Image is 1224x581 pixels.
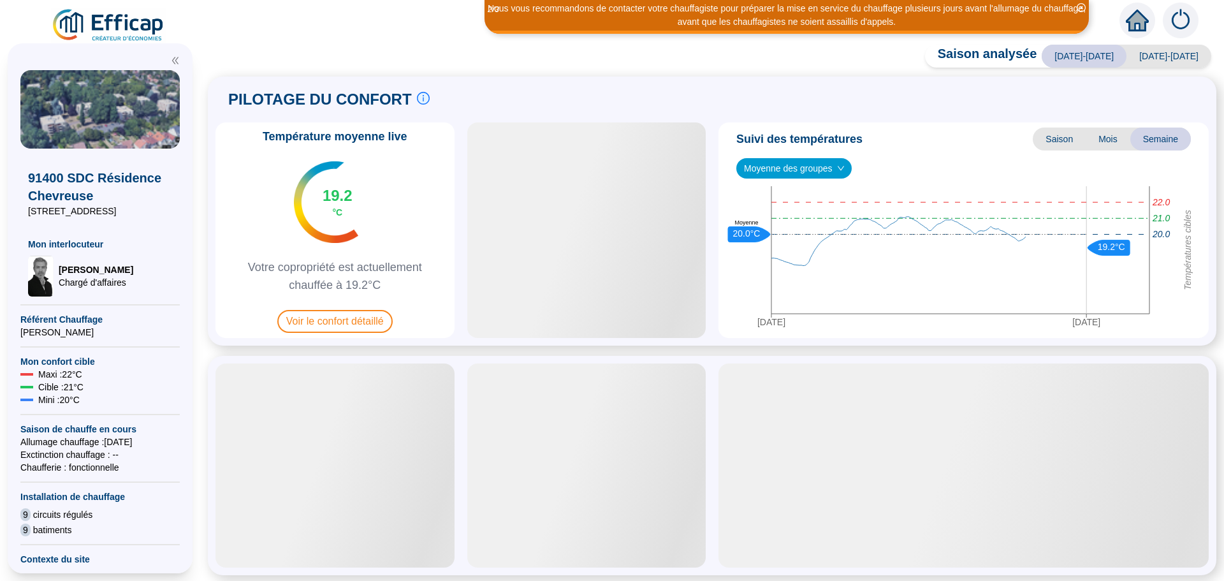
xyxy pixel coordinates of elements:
span: double-left [171,56,180,65]
span: info-circle [417,92,430,105]
span: Voir le confort détaillé [277,310,393,333]
img: Chargé d'affaires [28,256,54,297]
span: Saison analysée [925,45,1037,68]
span: circuits régulés [33,508,92,521]
span: Référent Chauffage [20,313,180,326]
img: efficap energie logo [51,8,166,43]
span: home [1126,9,1149,32]
span: Cible : 21 °C [38,381,84,393]
span: Installation de chauffage [20,490,180,503]
span: PILOTAGE DU CONFORT [228,89,412,110]
tspan: [DATE] [757,317,785,327]
span: Chaufferie : fonctionnelle [20,461,180,474]
span: [DATE]-[DATE] [1126,45,1211,68]
span: 91400 SDC Résidence Chevreuse [28,169,172,205]
span: °C [332,206,342,219]
span: Température moyenne live [255,128,415,145]
span: [DATE]-[DATE] [1042,45,1126,68]
span: Mon confort cible [20,355,180,368]
span: Mini : 20 °C [38,393,80,406]
tspan: Températures cibles [1183,210,1193,290]
span: Moyenne des groupes [744,159,844,178]
span: [STREET_ADDRESS] [28,205,172,217]
span: Mois [1086,128,1130,151]
text: 19.2°C [1098,242,1125,252]
span: close-circle [1077,3,1086,12]
span: Chargé d'affaires [59,276,133,289]
div: Nous vous recommandons de contacter votre chauffagiste pour préparer la mise en service du chauff... [486,2,1087,29]
span: Saison [1033,128,1086,151]
span: 9 [20,524,31,536]
span: Semaine [1130,128,1191,151]
tspan: [DATE] [1072,317,1100,327]
span: 9 [20,508,31,521]
span: Maxi : 22 °C [38,368,82,381]
span: Contexte du site [20,553,180,566]
span: Votre copropriété est actuellement chauffée à 19.2°C [221,258,449,294]
span: Exctinction chauffage : -- [20,448,180,461]
span: Saison de chauffe en cours [20,423,180,436]
span: Allumage chauffage : [DATE] [20,436,180,448]
span: Suivi des températures [736,130,863,148]
tspan: 22.0 [1152,197,1170,207]
span: Mon interlocuteur [28,238,172,251]
text: 20.0°C [733,228,761,239]
span: [PERSON_NAME] [20,326,180,339]
text: Moyenne [734,219,758,226]
i: 2 / 3 [488,4,499,14]
span: down [837,165,845,172]
tspan: 21.0 [1152,213,1170,223]
span: 19.2 [323,186,353,206]
img: indicateur températures [294,161,358,243]
tspan: 20.0 [1152,229,1170,239]
span: [PERSON_NAME] [59,263,133,276]
img: alerts [1163,3,1198,38]
span: batiments [33,524,72,536]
